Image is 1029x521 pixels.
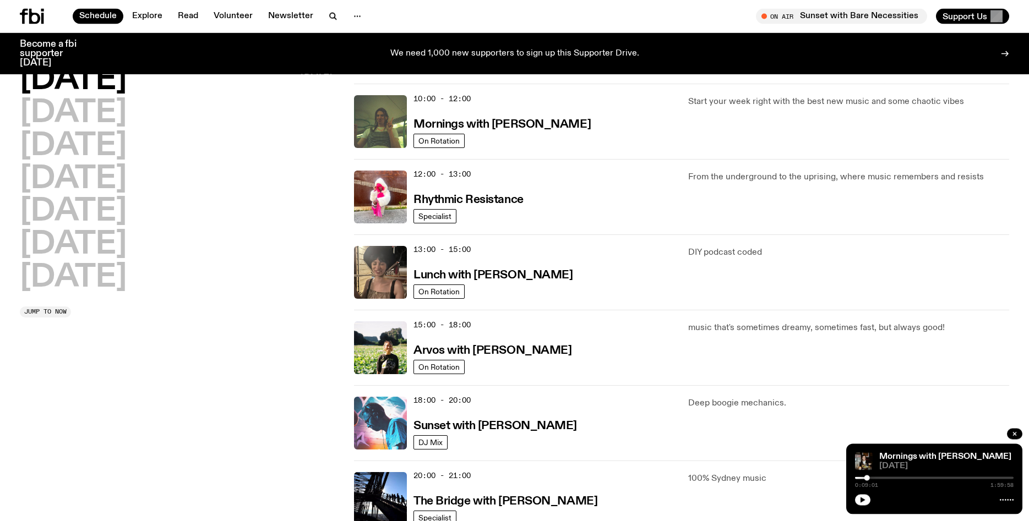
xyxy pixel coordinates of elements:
p: From the underground to the uprising, where music remembers and resists [688,171,1009,184]
a: Volunteer [207,9,259,24]
p: DIY podcast coded [688,246,1009,259]
a: On Rotation [413,360,465,374]
a: On Rotation [413,284,465,299]
span: Support Us [943,12,987,21]
button: Jump to now [20,306,71,317]
img: Sam blankly stares at the camera, brightly lit by a camera flash wearing a hat collared shirt and... [855,453,873,470]
span: On Rotation [418,136,460,145]
span: On Rotation [418,287,460,295]
button: [DATE] [20,98,127,129]
h3: Lunch with [PERSON_NAME] [413,270,573,281]
span: DJ Mix [418,438,443,446]
a: Sunset with [PERSON_NAME] [413,418,577,432]
h3: Sunset with [PERSON_NAME] [413,420,577,432]
button: [DATE] [20,229,127,260]
span: 18:00 - 20:00 [413,395,471,405]
a: On Rotation [413,134,465,148]
span: [DATE] [879,462,1014,470]
p: We need 1,000 new supporters to sign up this Supporter Drive. [390,49,639,59]
span: Jump to now [24,309,67,315]
button: Support Us [936,9,1009,24]
h3: Rhythmic Resistance [413,194,524,206]
a: Read [171,9,205,24]
span: 0:09:01 [855,482,878,488]
span: 10:00 - 12:00 [413,94,471,104]
h3: Arvos with [PERSON_NAME] [413,345,571,357]
button: [DATE] [20,196,127,227]
h3: Mornings with [PERSON_NAME] [413,119,591,130]
a: Explore [126,9,169,24]
span: On Rotation [418,363,460,371]
span: 13:00 - 15:00 [413,244,471,255]
img: Attu crouches on gravel in front of a brown wall. They are wearing a white fur coat with a hood, ... [354,171,407,223]
button: [DATE] [20,131,127,162]
p: 100% Sydney music [688,472,1009,485]
p: Deep boogie mechanics. [688,397,1009,410]
img: Bri is smiling and wearing a black t-shirt. She is standing in front of a lush, green field. Ther... [354,321,407,374]
span: 1:59:58 [990,482,1014,488]
a: Rhythmic Resistance [413,192,524,206]
a: Mornings with [PERSON_NAME] [413,117,591,130]
a: The Bridge with [PERSON_NAME] [413,493,597,507]
a: Schedule [73,9,123,24]
span: 20:00 - 21:00 [413,470,471,481]
img: Simon Caldwell stands side on, looking downwards. He has headphones on. Behind him is a brightly ... [354,397,407,449]
a: Lunch with [PERSON_NAME] [413,267,573,281]
a: Newsletter [262,9,320,24]
a: Specialist [413,209,456,223]
p: music that's sometimes dreamy, sometimes fast, but always good! [688,321,1009,334]
span: 12:00 - 13:00 [413,169,471,179]
h3: Become a fbi supporter [DATE] [20,40,90,68]
span: Specialist [418,212,451,220]
a: Mornings with [PERSON_NAME] [879,452,1011,461]
h3: The Bridge with [PERSON_NAME] [413,496,597,507]
a: DJ Mix [413,435,448,449]
button: [DATE] [20,164,127,195]
button: [DATE] [20,262,127,293]
a: Arvos with [PERSON_NAME] [413,343,571,357]
span: 15:00 - 18:00 [413,320,471,330]
button: [DATE] [20,65,127,96]
p: Start your week right with the best new music and some chaotic vibes [688,95,1009,108]
button: On AirSunset with Bare Necessities [756,9,927,24]
img: Jim Kretschmer in a really cute outfit with cute braids, standing on a train holding up a peace s... [354,95,407,148]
